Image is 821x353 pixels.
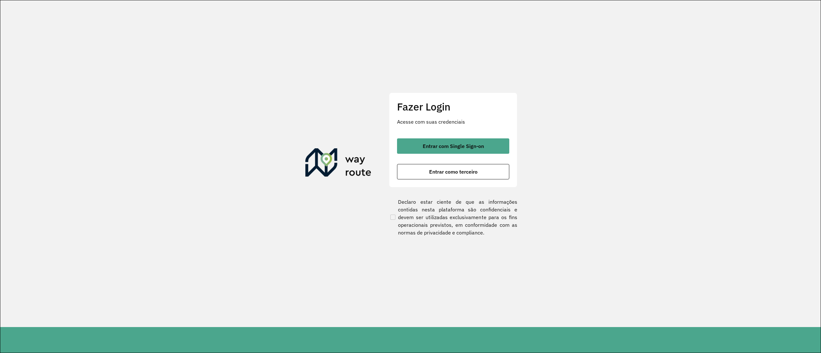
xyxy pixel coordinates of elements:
span: Entrar como terceiro [429,169,478,174]
h2: Fazer Login [397,101,509,113]
button: button [397,138,509,154]
label: Declaro estar ciente de que as informações contidas nesta plataforma são confidenciais e devem se... [389,198,517,236]
img: Roteirizador AmbevTech [305,148,371,179]
span: Entrar com Single Sign-on [423,144,484,149]
p: Acesse com suas credenciais [397,118,509,126]
button: button [397,164,509,179]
